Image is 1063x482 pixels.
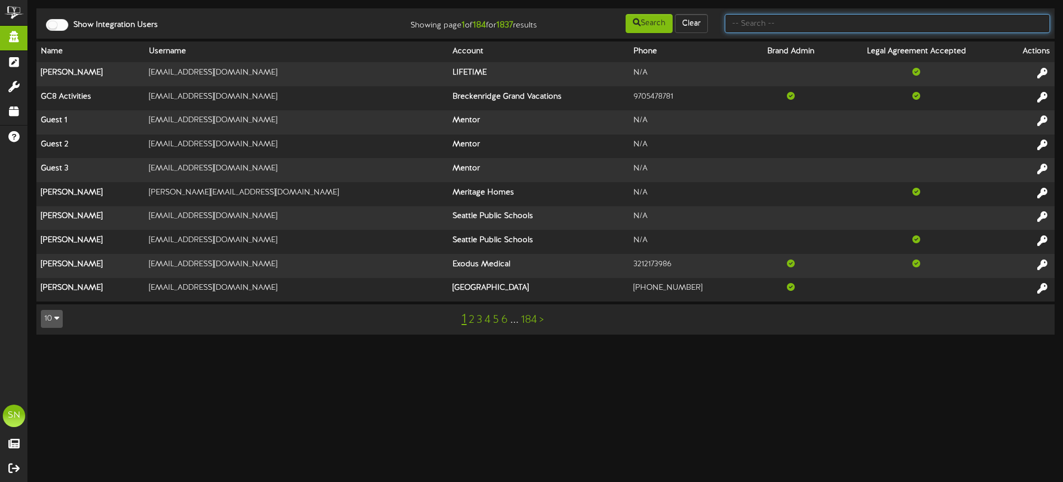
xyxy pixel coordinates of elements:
[36,86,144,110] th: GC8 Activities
[144,135,449,159] td: [EMAIL_ADDRESS][DOMAIN_NAME]
[144,86,449,110] td: [EMAIL_ADDRESS][DOMAIN_NAME]
[448,230,629,254] th: Seattle Public Schools
[539,314,544,326] a: >
[629,206,748,230] td: N/A
[833,41,999,62] th: Legal Agreement Accepted
[36,41,144,62] th: Name
[473,20,486,30] strong: 184
[36,278,144,302] th: [PERSON_NAME]
[469,314,474,326] a: 2
[629,135,748,159] td: N/A
[144,254,449,278] td: [EMAIL_ADDRESS][DOMAIN_NAME]
[626,14,673,33] button: Search
[144,182,449,206] td: [PERSON_NAME][EMAIL_ADDRESS][DOMAIN_NAME]
[675,14,708,33] button: Clear
[448,158,629,182] th: Mentor
[496,20,513,30] strong: 1837
[521,314,537,326] a: 184
[629,230,748,254] td: N/A
[144,41,449,62] th: Username
[629,158,748,182] td: N/A
[493,314,499,326] a: 5
[999,41,1055,62] th: Actions
[144,62,449,86] td: [EMAIL_ADDRESS][DOMAIN_NAME]
[36,254,144,278] th: [PERSON_NAME]
[36,110,144,135] th: Guest 1
[629,41,748,62] th: Phone
[448,86,629,110] th: Breckenridge Grand Vacations
[36,135,144,159] th: Guest 2
[448,41,629,62] th: Account
[477,314,482,326] a: 3
[144,158,449,182] td: [EMAIL_ADDRESS][DOMAIN_NAME]
[36,230,144,254] th: [PERSON_NAME]
[144,230,449,254] td: [EMAIL_ADDRESS][DOMAIN_NAME]
[144,206,449,230] td: [EMAIL_ADDRESS][DOMAIN_NAME]
[448,278,629,302] th: [GEOGRAPHIC_DATA]
[484,314,491,326] a: 4
[448,110,629,135] th: Mentor
[448,182,629,206] th: Meritage Homes
[461,312,467,327] a: 1
[375,13,546,32] div: Showing page of for results
[748,41,834,62] th: Brand Admin
[448,62,629,86] th: LIFETIME
[448,254,629,278] th: Exodus Medical
[629,86,748,110] td: 9705478781
[461,20,465,30] strong: 1
[36,62,144,86] th: [PERSON_NAME]
[629,110,748,135] td: N/A
[3,405,25,427] div: SN
[448,135,629,159] th: Mentor
[510,314,519,326] a: ...
[36,206,144,230] th: [PERSON_NAME]
[65,20,158,31] label: Show Integration Users
[144,110,449,135] td: [EMAIL_ADDRESS][DOMAIN_NAME]
[629,254,748,278] td: 3212173986
[629,62,748,86] td: N/A
[36,158,144,182] th: Guest 3
[144,278,449,302] td: [EMAIL_ADDRESS][DOMAIN_NAME]
[36,182,144,206] th: [PERSON_NAME]
[725,14,1050,33] input: -- Search --
[629,182,748,206] td: N/A
[41,310,63,328] button: 10
[501,314,508,326] a: 6
[629,278,748,302] td: [PHONE_NUMBER]
[448,206,629,230] th: Seattle Public Schools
